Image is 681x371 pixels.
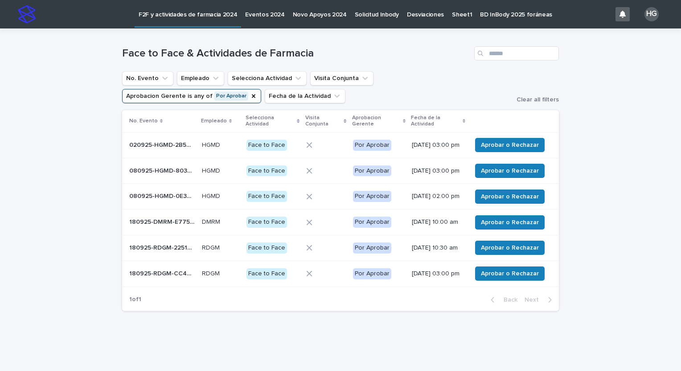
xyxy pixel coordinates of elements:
[353,242,391,254] div: Por Aprobar
[305,113,342,129] p: Visita Conjunta
[122,132,559,158] tr: 020925-HGMD-2B5DCE020925-HGMD-2B5DCE HGMDHGMD Face to FacePor Aprobar[DATE] 03:00 pmAprobar o Rec...
[475,266,545,281] button: Aprobar o Rechazar
[644,7,659,21] div: HG
[202,217,222,226] p: DMRM
[509,97,559,103] button: Clear all filters
[353,165,391,177] div: Por Aprobar
[177,71,224,85] button: Empleado
[246,165,287,177] div: Face to Face
[481,192,539,201] span: Aprobar o Rechazar
[122,289,148,311] p: 1 of 1
[246,268,287,279] div: Face to Face
[122,71,173,85] button: No. Evento
[129,268,197,278] p: 180925-RDGM-CC4C55
[481,218,539,227] span: Aprobar o Rechazar
[202,191,222,200] p: HGMD
[481,166,539,175] span: Aprobar o Rechazar
[475,164,545,178] button: Aprobar o Rechazar
[246,242,287,254] div: Face to Face
[202,242,222,252] p: RDGM
[201,116,227,126] p: Empleado
[412,244,464,252] p: [DATE] 10:30 am
[246,113,295,129] p: Selecciona Actividad
[310,71,373,85] button: Visita Conjunta
[353,140,391,151] div: Por Aprobar
[122,184,559,210] tr: 080925-HGMD-0E38C7080925-HGMD-0E38C7 HGMDHGMD Face to FacePor Aprobar[DATE] 02:00 pmAprobar o Rec...
[18,5,36,23] img: stacker-logo-s-only.png
[517,97,559,103] span: Clear all filters
[481,141,539,149] span: Aprobar o Rechazar
[122,47,471,60] h1: Face to Face & Actividades de Farmacia
[475,241,545,255] button: Aprobar o Rechazar
[129,165,197,175] p: 080925-HGMD-803ACD
[484,296,521,304] button: Back
[122,158,559,184] tr: 080925-HGMD-803ACD080925-HGMD-803ACD HGMDHGMD Face to FacePor Aprobar[DATE] 03:00 pmAprobar o Rec...
[475,190,545,204] button: Aprobar o Rechazar
[352,113,401,129] p: Aprobacion Gerente
[411,113,460,129] p: Fecha de la Actividad
[129,140,197,149] p: 020925-HGMD-2B5DCE
[412,141,464,149] p: [DATE] 03:00 pm
[353,217,391,228] div: Por Aprobar
[475,138,545,152] button: Aprobar o Rechazar
[481,243,539,252] span: Aprobar o Rechazar
[122,235,559,261] tr: 180925-RDGM-2251ED180925-RDGM-2251ED RDGMRDGM Face to FacePor Aprobar[DATE] 10:30 amAprobar o Rec...
[202,268,222,278] p: RDGM
[129,242,197,252] p: 180925-RDGM-2251ED
[353,191,391,202] div: Por Aprobar
[525,297,544,303] span: Next
[129,217,197,226] p: 180925-DMRM-E77590
[228,71,307,85] button: Selecciona Actividad
[246,217,287,228] div: Face to Face
[498,297,517,303] span: Back
[129,191,197,200] p: 080925-HGMD-0E38C7
[412,167,464,175] p: [DATE] 03:00 pm
[353,268,391,279] div: Por Aprobar
[521,296,559,304] button: Next
[475,215,545,230] button: Aprobar o Rechazar
[122,261,559,286] tr: 180925-RDGM-CC4C55180925-RDGM-CC4C55 RDGMRDGM Face to FacePor Aprobar[DATE] 03:00 pmAprobar o Rec...
[265,89,345,103] button: Fecha de la Actividad
[202,165,222,175] p: HGMD
[246,140,287,151] div: Face to Face
[202,140,222,149] p: HGMD
[412,193,464,200] p: [DATE] 02:00 pm
[246,191,287,202] div: Face to Face
[122,89,261,103] button: Aprobacion Gerente
[412,270,464,278] p: [DATE] 03:00 pm
[412,218,464,226] p: [DATE] 10:00 am
[474,46,559,60] input: Search
[481,269,539,278] span: Aprobar o Rechazar
[129,116,158,126] p: No. Evento
[122,210,559,235] tr: 180925-DMRM-E77590180925-DMRM-E77590 DMRMDMRM Face to FacePor Aprobar[DATE] 10:00 amAprobar o Rec...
